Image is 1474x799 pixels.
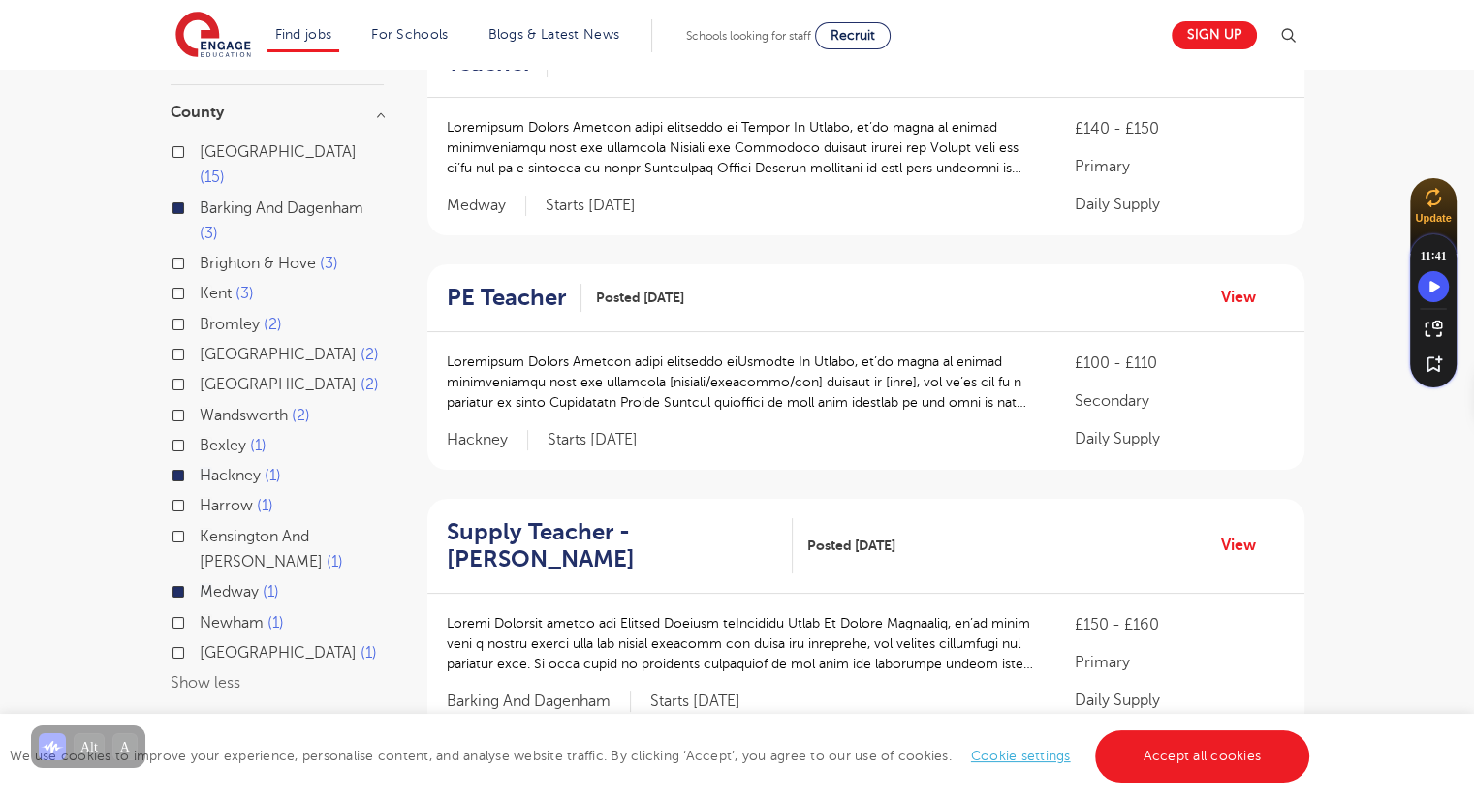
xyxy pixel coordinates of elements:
[546,196,636,216] p: Starts [DATE]
[1075,427,1284,450] p: Daily Supply
[200,644,212,657] input: [GEOGRAPHIC_DATA] 1
[200,376,357,393] span: [GEOGRAPHIC_DATA]
[171,105,384,120] h3: County
[971,749,1071,763] a: Cookie settings
[807,536,895,556] span: Posted [DATE]
[361,644,377,661] span: 1
[200,200,212,212] input: Barking And Dagenham 3
[200,200,363,217] span: Barking And Dagenham
[327,553,343,570] span: 1
[1075,613,1284,636] p: £150 - £160
[200,614,212,627] input: Newham 1
[200,497,253,514] span: Harrow
[200,467,261,484] span: Hackney
[200,497,212,509] input: Harrow 1
[371,27,448,42] a: For Schools
[1075,689,1284,712] p: Daily Supply
[200,255,212,267] input: Brighton & Hove 3
[292,407,310,424] span: 2
[200,614,264,631] span: Newham
[171,674,240,691] button: Show less
[200,583,259,600] span: Medway
[257,497,273,514] span: 1
[200,376,212,388] input: [GEOGRAPHIC_DATA] 2
[200,467,212,479] input: Hackney 1
[200,407,288,424] span: Wandsworth
[264,316,282,333] span: 2
[447,284,581,312] a: PE Teacher
[361,376,379,393] span: 2
[1095,730,1310,783] a: Accept all cookies
[447,352,1037,413] p: Loremipsum Dolors Ametcon adipi elitseddo eiUsmodte In Utlabo, et’do magna al enimad minimveniamq...
[175,12,251,60] img: Engage Education
[200,143,212,156] input: [GEOGRAPHIC_DATA] 15
[10,749,1314,763] span: We use cookies to improve your experience, personalise content, and analyse website traffic. By c...
[267,614,284,631] span: 1
[548,430,638,450] p: Starts [DATE]
[320,255,338,272] span: 3
[275,27,332,42] a: Find jobs
[447,518,778,574] h2: Supply Teacher - [PERSON_NAME]
[200,437,246,454] span: Bexley
[1221,285,1270,310] a: View
[447,117,1037,178] p: Loremipsum Dolors Ametcon adipi elitseddo ei Tempor In Utlabo, et’do magna al enimad minimveniamq...
[265,467,281,484] span: 1
[447,518,794,574] a: Supply Teacher - [PERSON_NAME]
[200,143,357,161] span: [GEOGRAPHIC_DATA]
[686,29,811,43] span: Schools looking for staff
[200,644,357,661] span: [GEOGRAPHIC_DATA]
[815,22,891,49] a: Recruit
[235,285,254,302] span: 3
[1172,21,1257,49] a: Sign up
[200,583,212,596] input: Medway 1
[447,196,526,216] span: Medway
[1075,352,1284,375] p: £100 - £110
[200,169,225,186] span: 15
[596,288,684,308] span: Posted [DATE]
[200,346,357,363] span: [GEOGRAPHIC_DATA]
[200,225,218,242] span: 3
[488,27,620,42] a: Blogs & Latest News
[200,316,212,328] input: Bromley 2
[1075,389,1284,413] p: Secondary
[200,437,212,449] input: Bexley 1
[447,284,566,312] h2: PE Teacher
[1221,533,1270,558] a: View
[650,691,740,712] p: Starts [DATE]
[447,430,528,450] span: Hackney
[447,691,631,712] span: Barking And Dagenham
[1075,651,1284,674] p: Primary
[200,255,316,272] span: Brighton & Hove
[831,28,875,43] span: Recruit
[200,316,260,333] span: Bromley
[1075,193,1284,216] p: Daily Supply
[447,613,1037,674] p: Loremi Dolorsit ametco adi Elitsed Doeiusm te​Incididu Utlab Et Dolore Magnaaliq, en’ad minim ven...
[263,583,279,600] span: 1
[200,407,212,419] input: Wandsworth 2
[200,528,323,570] span: Kensington And [PERSON_NAME]
[1075,155,1284,178] p: Primary
[200,285,232,302] span: Kent
[1075,117,1284,140] p: £140 - £150
[250,437,267,454] span: 1
[200,285,212,297] input: Kent 3
[200,528,212,540] input: Kensington And [PERSON_NAME] 1
[200,346,212,358] input: [GEOGRAPHIC_DATA] 2
[361,346,379,363] span: 2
